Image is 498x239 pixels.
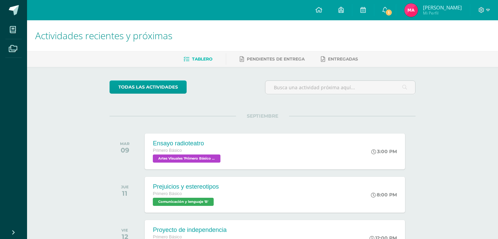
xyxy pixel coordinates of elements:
[385,9,393,16] span: 1
[120,146,129,154] div: 09
[247,56,305,62] span: Pendientes de entrega
[184,54,212,65] a: Tablero
[121,228,128,233] div: VIE
[153,183,219,190] div: Prejuicios y estereotipos
[120,141,129,146] div: MAR
[153,191,182,196] span: Primero Básico
[121,189,129,197] div: 11
[423,4,462,11] span: [PERSON_NAME]
[240,54,305,65] a: Pendientes de entrega
[328,56,358,62] span: Entregadas
[423,10,462,16] span: Mi Perfil
[404,3,418,17] img: bc9e09fabd12466b914686b1921bff8c.png
[192,56,212,62] span: Tablero
[153,140,222,147] div: Ensayo radioteatro
[371,192,397,198] div: 8:00 PM
[321,54,358,65] a: Entregadas
[265,81,415,94] input: Busca una actividad próxima aquí...
[153,154,220,163] span: Artes Visuales 'Primero Básico B'
[236,113,289,119] span: SEPTIEMBRE
[371,148,397,154] div: 3:00 PM
[35,29,172,42] span: Actividades recientes y próximas
[110,80,187,94] a: todas las Actividades
[153,226,227,234] div: Proyecto de independencia
[153,148,182,153] span: Primero Básico
[121,185,129,189] div: JUE
[153,198,214,206] span: Comunicación y lenguaje 'B'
